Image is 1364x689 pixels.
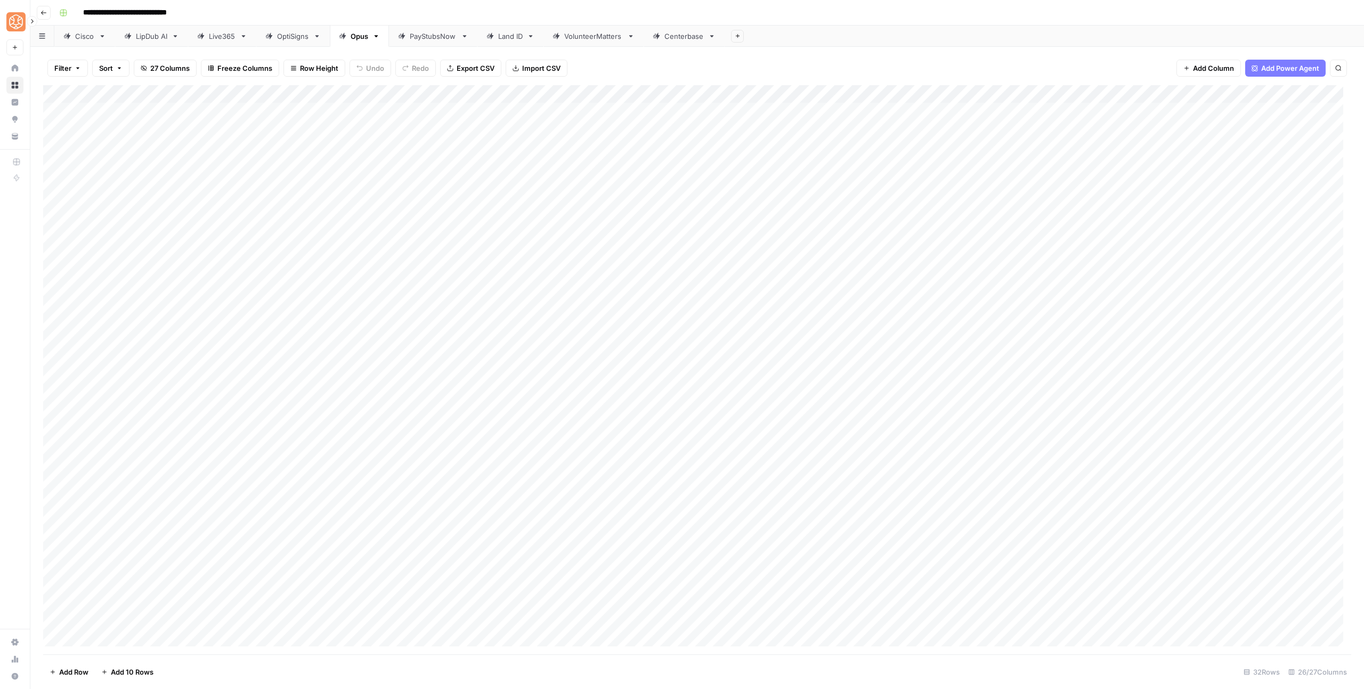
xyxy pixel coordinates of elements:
button: Add Column [1176,60,1241,77]
span: Add 10 Rows [111,667,153,677]
span: Add Column [1193,63,1234,73]
button: Import CSV [506,60,567,77]
div: LipDub AI [136,31,167,42]
a: Your Data [6,128,23,145]
a: Opportunities [6,111,23,128]
a: Home [6,60,23,77]
button: Redo [395,60,436,77]
span: Filter [54,63,71,73]
span: Import CSV [522,63,561,73]
button: Add Row [43,663,95,680]
a: LipDub AI [115,26,188,47]
span: Export CSV [457,63,494,73]
button: Sort [92,60,129,77]
div: 32 Rows [1239,663,1284,680]
a: Land ID [477,26,543,47]
img: SimpleTiger Logo [6,12,26,31]
button: Help + Support [6,668,23,685]
span: 27 Columns [150,63,190,73]
a: Settings [6,634,23,651]
a: Centerbase [644,26,725,47]
button: Add 10 Rows [95,663,160,680]
div: PayStubsNow [410,31,457,42]
button: Filter [47,60,88,77]
span: Undo [366,63,384,73]
a: Usage [6,651,23,668]
div: Centerbase [664,31,704,42]
div: Live365 [209,31,236,42]
button: Undo [350,60,391,77]
a: OptiSigns [256,26,330,47]
button: Export CSV [440,60,501,77]
div: VolunteerMatters [564,31,623,42]
span: Sort [99,63,113,73]
div: Opus [351,31,368,42]
a: Insights [6,94,23,111]
button: Row Height [283,60,345,77]
button: Freeze Columns [201,60,279,77]
span: Add Power Agent [1261,63,1319,73]
span: Add Row [59,667,88,677]
button: Add Power Agent [1245,60,1326,77]
div: Land ID [498,31,523,42]
div: 26/27 Columns [1284,663,1351,680]
span: Redo [412,63,429,73]
div: Cisco [75,31,94,42]
a: PayStubsNow [389,26,477,47]
a: Cisco [54,26,115,47]
a: Browse [6,77,23,94]
a: Live365 [188,26,256,47]
div: OptiSigns [277,31,309,42]
span: Freeze Columns [217,63,272,73]
a: VolunteerMatters [543,26,644,47]
button: Workspace: SimpleTiger [6,9,23,35]
a: Opus [330,26,389,47]
span: Row Height [300,63,338,73]
button: 27 Columns [134,60,197,77]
